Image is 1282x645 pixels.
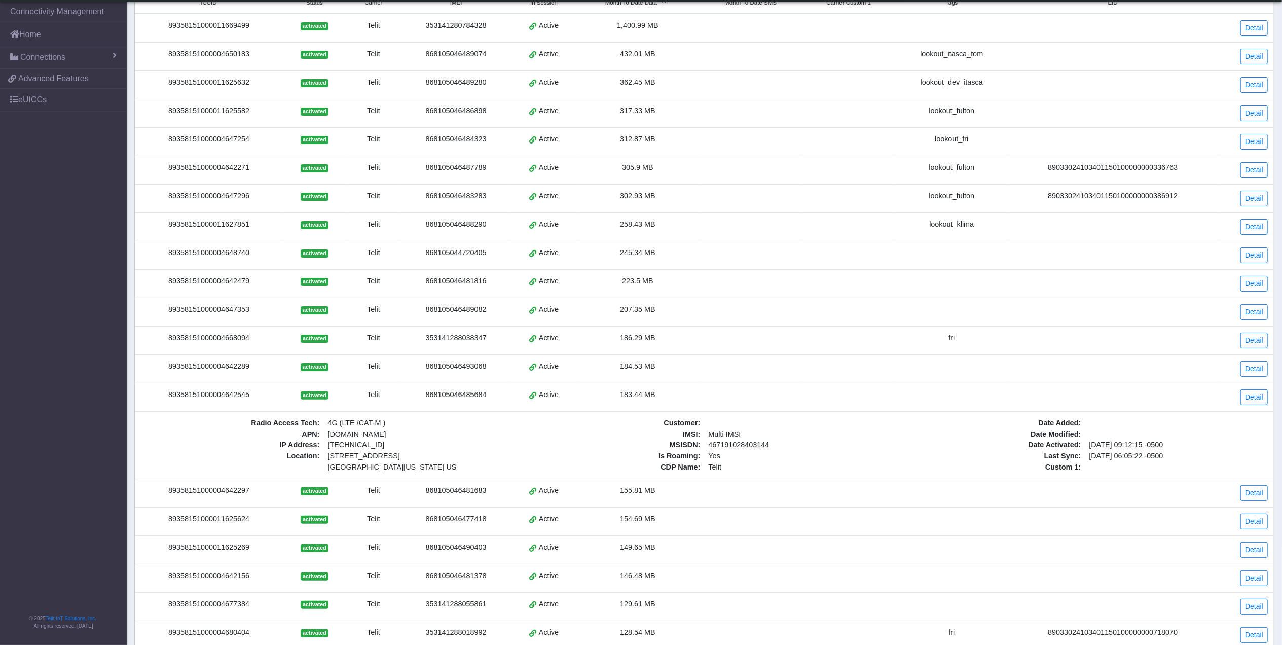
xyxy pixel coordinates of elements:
span: activated [301,136,328,144]
div: 89358151000004650183 [141,49,277,60]
span: activated [301,572,328,581]
div: Telit [352,389,395,401]
span: Customer : [522,418,705,429]
span: Active [539,304,559,315]
span: 129.61 MB [620,600,655,608]
a: Detail [1240,570,1268,586]
div: 89358151000011625632 [141,77,277,88]
span: CDP Name : [522,462,705,473]
div: 89358151000004680404 [141,627,277,638]
div: 89033024103401150100000000336763 [1014,162,1211,173]
span: Advanced Features [18,73,89,85]
span: Active [539,514,559,525]
span: 302.93 MB [620,192,655,200]
span: activated [301,164,328,172]
a: Detail [1240,542,1268,558]
div: Telit [352,191,395,202]
span: 432.01 MB [620,50,655,58]
div: 89358151000004642545 [141,389,277,401]
span: Active [539,20,559,31]
a: Detail [1240,304,1268,320]
div: 868105046489082 [407,304,505,315]
span: 128.54 MB [620,628,655,636]
span: Date Activated : [902,440,1085,451]
span: 149.65 MB [620,543,655,551]
span: Date Modified : [902,429,1085,440]
div: 89358151000004648740 [141,247,277,259]
span: Multi IMSI [705,429,888,440]
span: Radio Access Tech : [141,418,324,429]
div: 868105046485684 [407,389,505,401]
span: 312.87 MB [620,135,655,143]
div: 89358151000004647254 [141,134,277,145]
span: Active [539,276,559,287]
span: MSISDN : [522,440,705,451]
span: 4G (LTE /CAT-M ) [324,418,507,429]
span: Active [539,247,559,259]
a: Detail [1240,276,1268,292]
div: 353141288038347 [407,333,505,344]
div: Telit [352,49,395,60]
a: Detail [1240,333,1268,348]
span: Active [539,191,559,202]
a: Detail [1240,20,1268,36]
div: Telit [352,304,395,315]
div: 868105046481378 [407,570,505,582]
div: 89358151000004642479 [141,276,277,287]
div: 868105046493068 [407,361,505,372]
span: Active [539,134,559,145]
a: Detail [1240,219,1268,235]
div: 89358151000004642156 [141,570,277,582]
div: Telit [352,361,395,372]
div: 868105046481816 [407,276,505,287]
div: Telit [352,514,395,525]
span: [STREET_ADDRESS] [328,451,503,462]
div: 353141288018992 [407,627,505,638]
span: activated [301,79,328,87]
span: activated [301,306,328,314]
a: Detail [1240,361,1268,377]
div: fri [901,627,1002,638]
span: 155.81 MB [620,486,655,494]
div: lookout_fulton [901,162,1002,173]
span: activated [301,249,328,258]
span: activated [301,193,328,201]
span: activated [301,22,328,30]
div: 868105046481683 [407,485,505,496]
div: 868105046477418 [407,514,505,525]
div: 89358151000004642297 [141,485,277,496]
span: activated [301,363,328,371]
div: 89033024103401150100000000386912 [1014,191,1211,202]
span: IP Address : [141,440,324,451]
div: lookout_itasca_tom [901,49,1002,60]
span: activated [301,278,328,286]
span: Active [539,570,559,582]
span: 305.9 MB [622,163,653,171]
span: 362.45 MB [620,78,655,86]
a: Detail [1240,485,1268,501]
span: 467191028403144 [705,440,888,451]
span: Active [539,389,559,401]
span: 183.44 MB [620,390,655,399]
span: activated [301,335,328,343]
span: 186.29 MB [620,334,655,342]
div: 868105046483283 [407,191,505,202]
div: Telit [352,333,395,344]
div: 868105046487789 [407,162,505,173]
div: 89358151000004668094 [141,333,277,344]
div: 868105046489280 [407,77,505,88]
a: Detail [1240,599,1268,615]
span: [DATE] 09:12:15 -0500 [1085,440,1268,451]
div: 868105046484323 [407,134,505,145]
div: Telit [352,542,395,553]
div: lookout_fri [901,134,1002,145]
div: Telit [352,105,395,117]
a: Detail [1240,514,1268,529]
span: Connections [20,51,65,63]
a: Telit IoT Solutions, Inc. [46,616,96,621]
div: lookout_klima [901,219,1002,230]
span: Active [539,361,559,372]
div: 89358151000011625269 [141,542,277,553]
span: IMSI : [522,429,705,440]
div: fri [901,333,1002,344]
